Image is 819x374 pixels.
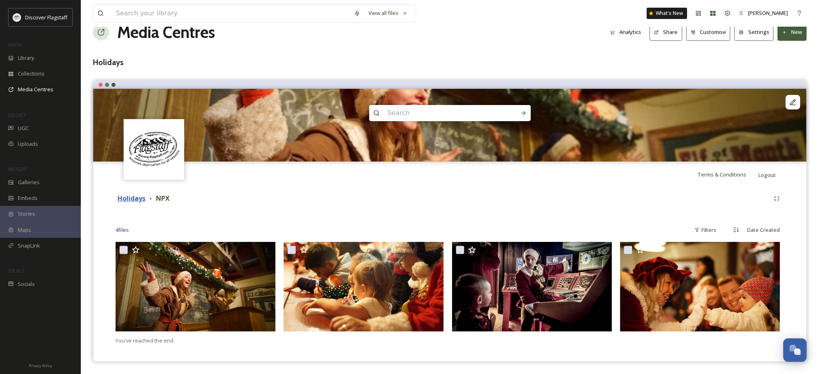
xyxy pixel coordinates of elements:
span: [PERSON_NAME] [748,9,788,17]
span: Terms & Conditions [698,171,747,178]
span: COLLECT [8,112,25,118]
img: North Pole Experience 05_2017 Credit NPX.jpg [284,242,444,332]
div: Date Created [743,222,784,238]
a: View all files [364,5,412,21]
button: Customise [686,24,731,40]
a: Customise [686,24,735,40]
span: Media Centres [18,86,53,93]
strong: NPX [156,194,170,203]
img: North Pole Experience 03_PortalTrafficControl_2017 Credit NPX.jpg [452,242,612,332]
a: What's New [647,8,687,19]
span: Socials [18,280,35,288]
img: North Pole Experience 02_Elf U_2017 Credit NPX-Discover%20Flagstaff.jpg [93,89,806,162]
a: [PERSON_NAME] [735,5,792,21]
img: North Pole Experience 02_Elf U_2017 Credit NPX-Discover%20Flagstaff.jpg [116,242,276,332]
span: SnapLink [18,242,40,250]
a: Settings [735,24,778,40]
span: Uploads [18,140,38,148]
button: Share [650,24,682,40]
button: Settings [735,24,774,40]
span: Discover Flagstaff [25,14,67,21]
span: 4 file s [116,226,129,234]
span: Embeds [18,194,38,202]
span: Collections [18,70,44,78]
span: Logout [759,171,776,179]
span: Maps [18,226,31,234]
a: Privacy Policy [29,360,52,370]
button: New [778,24,807,40]
a: Analytics [606,24,650,40]
h3: Holidays [93,57,807,68]
img: North Pole Experience 01_2017 Credit NPX.jpg [620,242,780,332]
img: Untitled%20design%20(1).png [125,120,183,179]
strong: Holidays [118,194,145,203]
a: Media Centres [117,20,215,44]
button: Analytics [606,24,646,40]
span: You've reached the end [116,337,173,344]
span: Galleries [18,179,40,186]
span: MEDIA [8,42,22,48]
a: Terms & Conditions [698,170,759,179]
img: Untitled%20design%20(1).png [13,13,21,21]
div: Filters [691,222,721,238]
button: Open Chat [783,338,807,362]
span: SOCIALS [8,268,24,274]
span: Stories [18,210,35,218]
span: WIDGETS [8,166,27,172]
span: Privacy Policy [29,363,52,368]
input: Search your library [112,4,350,22]
input: Search [384,104,495,122]
span: UGC [18,124,29,132]
span: Library [18,54,34,62]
